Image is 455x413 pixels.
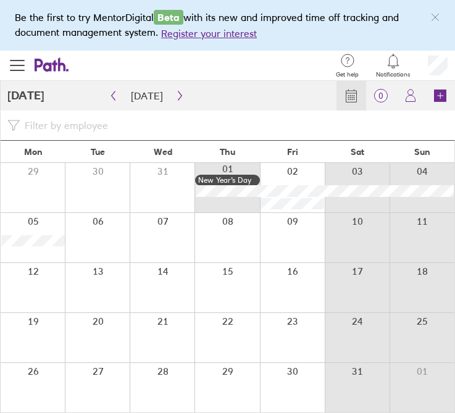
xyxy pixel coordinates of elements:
[366,81,396,111] a: 0
[161,26,257,41] button: Register your interest
[91,147,105,157] span: Tue
[154,10,183,25] span: Beta
[198,176,257,185] div: New Year’s Day
[15,10,440,41] div: Be the first to try MentorDigital with its new and improved time off tracking and document manage...
[376,71,411,78] span: Notifications
[121,86,173,106] button: [DATE]
[287,147,298,157] span: Fri
[336,71,359,78] span: Get help
[376,52,411,78] a: Notifications
[351,147,364,157] span: Sat
[366,91,396,101] span: 0
[220,147,235,157] span: Thu
[154,147,172,157] span: Wed
[24,147,43,157] span: Mon
[414,147,430,157] span: Sun
[20,114,448,136] input: Filter by employee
